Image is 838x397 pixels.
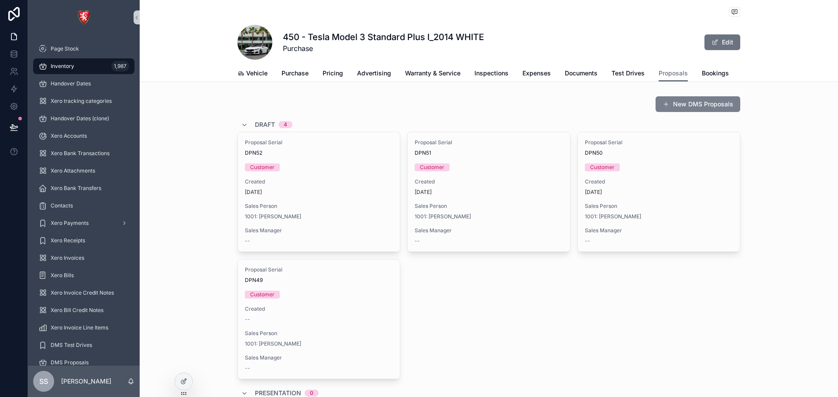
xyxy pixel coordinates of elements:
[415,213,471,220] a: 1001: [PERSON_NAME]
[245,213,301,220] a: 1001: [PERSON_NAME]
[237,259,400,379] a: Proposal SerialDPN49CustomerCreated--Sales Person1001: [PERSON_NAME]Sales Manager--
[33,250,134,266] a: Xero Invoices
[28,35,140,366] div: scrollable content
[33,302,134,318] a: Xero Bill Credit Notes
[61,377,111,386] p: [PERSON_NAME]
[51,167,95,174] span: Xero Attachments
[51,220,89,227] span: Xero Payments
[245,203,393,210] span: Sales Person
[357,69,391,78] span: Advertising
[245,266,393,273] span: Proposal Serial
[284,121,287,128] div: 4
[51,80,91,87] span: Handover Dates
[245,277,393,284] span: DPN49
[245,354,393,361] span: Sales Manager
[33,285,134,301] a: Xero Invoice Credit Notes
[245,316,250,323] span: --
[659,69,688,78] span: Proposals
[585,213,641,220] span: 1001: [PERSON_NAME]
[415,238,420,244] span: --
[310,390,313,397] div: 0
[39,376,48,387] span: SS
[250,291,275,299] div: Customer
[585,139,733,146] span: Proposal Serial
[51,45,79,52] span: Page Stock
[323,65,343,83] a: Pricing
[283,43,484,54] span: Purchase
[415,189,432,196] p: [DATE]
[33,93,134,109] a: Xero tracking categories
[33,146,134,161] a: Xero Bank Transactions
[590,163,615,171] div: Customer
[245,330,393,337] span: Sales Person
[585,238,590,244] span: --
[33,320,134,336] a: Xero Invoice Line Items
[415,227,563,234] span: Sales Manager
[51,63,74,70] span: Inventory
[33,215,134,231] a: Xero Payments
[51,98,112,105] span: Xero tracking categories
[611,65,645,83] a: Test Drives
[51,254,84,261] span: Xero Invoices
[33,58,134,74] a: Inventory1,987
[245,139,393,146] span: Proposal Serial
[405,69,460,78] span: Warranty & Service
[51,150,110,157] span: Xero Bank Transactions
[255,120,275,129] span: DRAFT
[245,189,262,196] p: [DATE]
[656,96,740,112] button: New DMS Proposals
[33,111,134,126] a: Handover Dates (clone)
[415,178,563,185] span: Created
[565,69,598,78] span: Documents
[51,359,89,366] span: DMS Proposals
[245,305,393,312] span: Created
[245,149,393,156] span: DPN52
[585,227,733,234] span: Sales Manager
[33,233,134,248] a: Xero Receipts
[51,185,101,192] span: Xero Bank Transfers
[245,238,250,244] span: --
[702,69,729,78] span: Bookings
[522,65,551,83] a: Expenses
[577,132,740,252] a: Proposal SerialDPN50CustomerCreated[DATE]Sales Person1001: [PERSON_NAME]Sales Manager--
[51,132,87,139] span: Xero Accounts
[51,324,108,331] span: Xero Invoice Line Items
[51,115,109,122] span: Handover Dates (clone)
[33,198,134,214] a: Contacts
[51,289,114,296] span: Xero Invoice Credit Notes
[250,163,275,171] div: Customer
[33,337,134,353] a: DMS Test Drives
[33,41,134,57] a: Page Stock
[245,340,301,347] a: 1001: [PERSON_NAME]
[585,149,733,156] span: DPN50
[323,69,343,78] span: Pricing
[585,178,733,185] span: Created
[415,139,563,146] span: Proposal Serial
[33,268,134,283] a: Xero Bills
[33,128,134,144] a: Xero Accounts
[585,189,602,196] p: [DATE]
[283,31,484,43] h1: 450 - Tesla Model 3 Standard Plus I_2014 WHITE
[51,202,73,209] span: Contacts
[420,163,444,171] div: Customer
[407,132,570,252] a: Proposal SerialDPN51CustomerCreated[DATE]Sales Person1001: [PERSON_NAME]Sales Manager--
[704,34,740,50] button: Edit
[415,203,563,210] span: Sales Person
[565,65,598,83] a: Documents
[522,69,551,78] span: Expenses
[33,163,134,179] a: Xero Attachments
[659,65,688,82] a: Proposals
[51,307,103,314] span: Xero Bill Credit Notes
[474,65,508,83] a: Inspections
[51,342,92,349] span: DMS Test Drives
[51,237,85,244] span: Xero Receipts
[357,65,391,83] a: Advertising
[415,149,563,156] span: DPN51
[246,69,268,78] span: Vehicle
[702,65,729,83] a: Bookings
[33,355,134,370] a: DMS Proposals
